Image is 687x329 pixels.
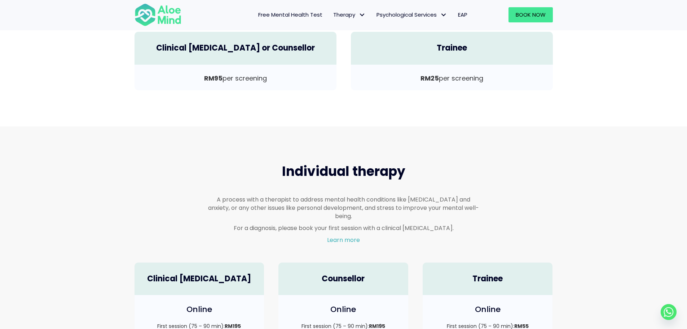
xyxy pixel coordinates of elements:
[376,11,447,18] span: Psychological Services
[286,304,401,315] h4: Online
[208,224,479,232] p: For a diagnosis, please book your first session with a clinical [MEDICAL_DATA].
[135,3,181,27] img: Aloe mind Logo
[191,7,473,22] nav: Menu
[458,11,467,18] span: EAP
[420,74,439,83] b: RM25
[439,10,449,20] span: Psychological Services: submenu
[357,10,367,20] span: Therapy: submenu
[333,11,366,18] span: Therapy
[253,7,328,22] a: Free Mental Health Test
[661,304,677,320] a: Whatsapp
[142,304,257,315] h4: Online
[508,7,553,22] a: Book Now
[142,273,257,285] h4: Clinical [MEDICAL_DATA]
[204,74,223,83] b: RM95
[286,273,401,285] h4: Counsellor
[208,195,479,221] p: A process with a therapist to address mental health conditions like [MEDICAL_DATA] and anxiety, o...
[142,74,329,83] p: per screening
[358,74,546,83] p: per screening
[453,7,473,22] a: EAP
[328,7,371,22] a: TherapyTherapy: submenu
[142,43,329,54] h4: Clinical [MEDICAL_DATA] or Counsellor
[430,304,546,315] h4: Online
[358,43,546,54] h4: Trainee
[282,162,405,181] span: Individual therapy
[371,7,453,22] a: Psychological ServicesPsychological Services: submenu
[516,11,546,18] span: Book Now
[327,236,360,244] a: Learn more
[430,273,546,285] h4: Trainee
[258,11,322,18] span: Free Mental Health Test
